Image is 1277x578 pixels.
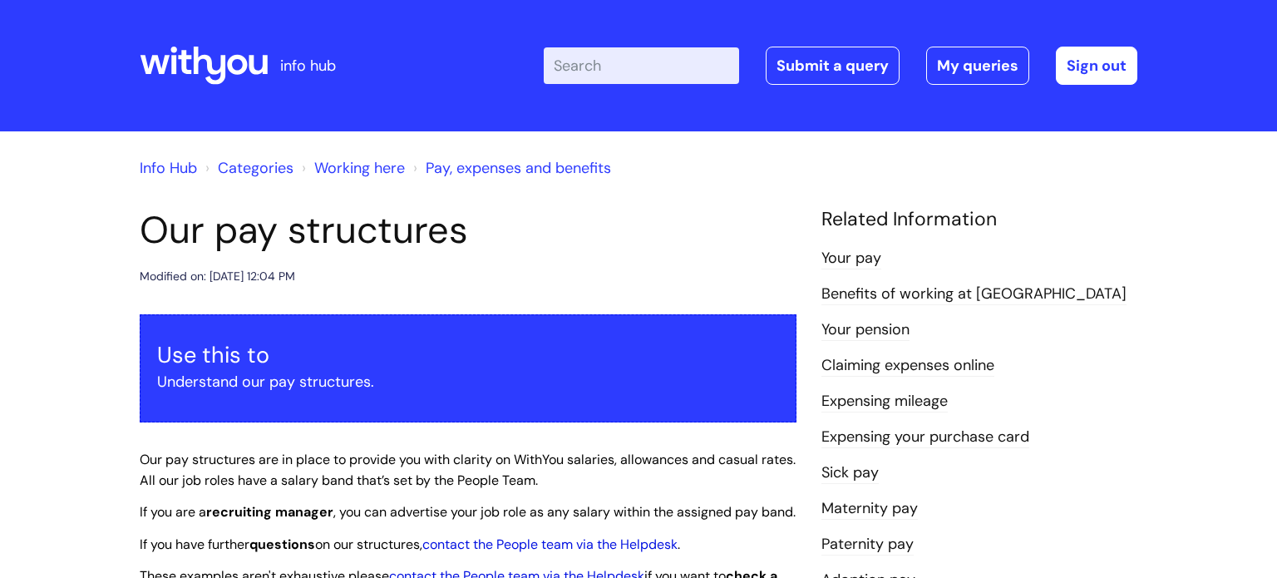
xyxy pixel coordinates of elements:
[280,52,336,79] p: info hub
[544,47,1137,85] div: | -
[1056,47,1137,85] a: Sign out
[426,158,611,178] a: Pay, expenses and benefits
[298,155,405,181] li: Working here
[157,342,779,368] h3: Use this to
[821,319,910,341] a: Your pension
[821,355,994,377] a: Claiming expenses online
[821,391,948,413] a: Expensing mileage
[140,158,197,178] a: Info Hub
[821,462,879,484] a: Sick pay
[140,208,796,253] h1: Our pay structures
[201,155,293,181] li: Solution home
[140,503,796,521] span: If you are a , you can advertise your job role as any salary within the assigned pay band.
[409,155,611,181] li: Pay, expenses and benefits
[314,158,405,178] a: Working here
[422,536,678,553] a: contact the People team via the Helpdesk
[821,284,1127,305] a: Benefits of working at [GEOGRAPHIC_DATA]
[821,534,914,556] a: Paternity pay
[249,536,315,553] strong: questions
[140,266,295,287] div: Modified on: [DATE] 12:04 PM
[140,536,680,553] span: If you have further on our structures, .
[926,47,1029,85] a: My queries
[218,158,293,178] a: Categories
[821,248,881,269] a: Your pay
[821,427,1029,448] a: Expensing your purchase card
[140,451,796,489] span: Our pay structures are in place to provide you with clarity on WithYou salaries, allowances and c...
[157,368,779,395] p: Understand our pay structures.
[821,498,918,520] a: Maternity pay
[544,47,739,84] input: Search
[766,47,900,85] a: Submit a query
[821,208,1137,231] h4: Related Information
[206,503,333,521] strong: recruiting manager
